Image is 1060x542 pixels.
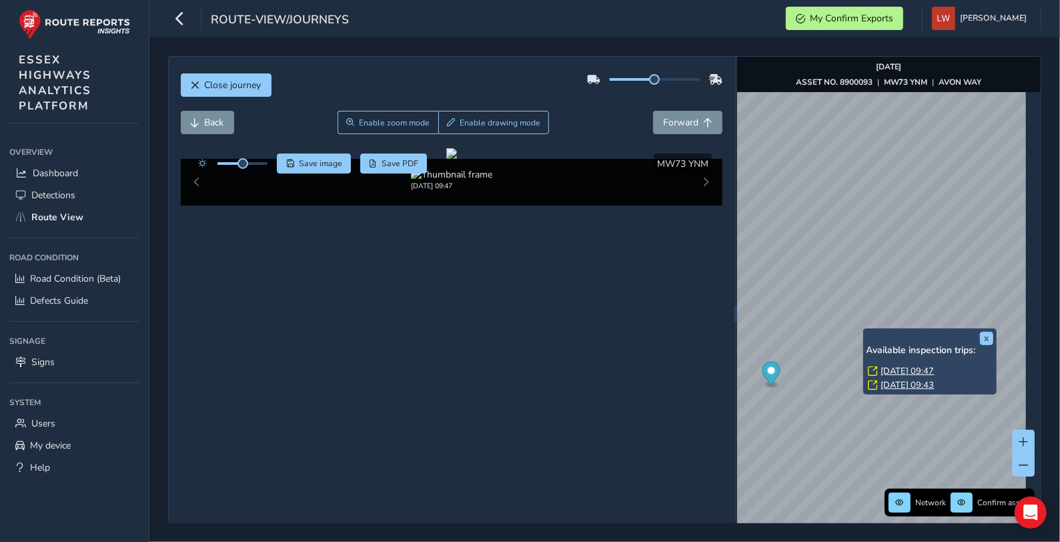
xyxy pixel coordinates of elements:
span: My device [30,439,71,452]
img: Thumbnail frame [411,168,492,181]
h6: Available inspection trips: [867,345,993,356]
span: My Confirm Exports [810,12,893,25]
a: [DATE] 09:47 [881,365,935,377]
button: Back [181,111,234,134]
strong: MW73 YNM [884,77,928,87]
span: Save PDF [382,158,418,169]
span: Enable zoom mode [360,117,430,128]
span: Route View [31,211,83,224]
strong: ASSET NO. 8900093 [796,77,873,87]
a: [DATE] 09:43 [881,379,935,391]
span: Forward [663,116,698,129]
span: Help [30,461,50,474]
a: Defects Guide [9,290,139,312]
div: Map marker [762,362,780,389]
button: Save [277,154,351,174]
a: My device [9,435,139,457]
span: Enable drawing mode [460,117,540,128]
span: Back [205,116,224,129]
div: Signage [9,331,139,351]
img: diamond-layout [932,7,955,30]
div: System [9,392,139,413]
span: Detections [31,189,75,202]
a: Dashboard [9,162,139,184]
span: Users [31,417,55,430]
button: PDF [360,154,428,174]
strong: [DATE] [876,61,902,72]
div: [DATE] 09:47 [411,181,492,191]
button: x [980,332,993,345]
span: route-view/journeys [211,11,349,30]
div: Road Condition [9,248,139,268]
span: Network [915,497,946,508]
span: Dashboard [33,167,78,180]
a: Help [9,457,139,479]
button: [PERSON_NAME] [932,7,1031,30]
a: Signs [9,351,139,373]
img: rr logo [19,9,130,39]
div: | | [796,77,982,87]
a: Users [9,413,139,435]
div: Overview [9,142,139,162]
span: ESSEX HIGHWAYS ANALYTICS PLATFORM [19,52,91,113]
button: Close journey [181,73,272,97]
button: Forward [653,111,722,134]
strong: AVON WAY [939,77,982,87]
span: Close journey [205,79,261,91]
a: Route View [9,206,139,228]
span: MW73 YNM [657,158,708,170]
div: Open Intercom Messenger [1015,497,1047,529]
button: Zoom [338,111,438,134]
button: Draw [438,111,550,134]
span: [PERSON_NAME] [960,7,1027,30]
span: Confirm assets [977,497,1031,508]
a: Detections [9,184,139,206]
button: My Confirm Exports [786,7,903,30]
span: Save image [299,158,342,169]
a: Road Condition (Beta) [9,268,139,290]
span: Signs [31,356,55,368]
span: Defects Guide [30,294,88,307]
span: Road Condition (Beta) [30,272,121,285]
